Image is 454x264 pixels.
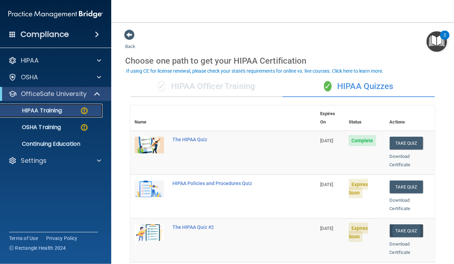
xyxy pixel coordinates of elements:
span: [DATE] [320,182,333,187]
div: The HIPAA Quiz [172,137,281,142]
div: HIPAA Officer Training [130,76,283,97]
a: Download Certificate [390,241,411,255]
th: Status [344,105,386,131]
p: HIPAA [21,56,39,65]
div: 2 [444,35,446,44]
p: OSHA [21,73,38,81]
a: Download Certificate [390,154,411,167]
a: OSHA [8,73,101,81]
button: Take Quiz [390,181,423,193]
a: Download Certificate [390,198,411,211]
p: OSHA Training [5,124,61,131]
img: warning-circle.0cc9ac19.png [80,123,89,132]
div: Choose one path to get your HIPAA Certification [125,51,440,71]
a: OfficeSafe University [8,90,101,98]
span: Ⓒ Rectangle Health 2024 [9,245,66,251]
p: OfficeSafe University [21,90,87,98]
a: Settings [8,157,101,165]
div: If using CE for license renewal, please check your state's requirements for online vs. live cours... [126,69,383,73]
button: Take Quiz [390,224,423,237]
button: Take Quiz [390,137,423,150]
img: warning-circle.0cc9ac19.png [80,106,89,115]
a: Back [125,35,135,49]
button: If using CE for license renewal, please check your state's requirements for online vs. live cours... [125,67,384,74]
button: Open Resource Center, 2 new notifications [427,31,447,52]
img: PMB logo [8,7,103,21]
a: HIPAA [8,56,101,65]
span: Expires Soon [349,179,368,198]
a: Privacy Policy [46,235,78,242]
a: Terms of Use [9,235,38,242]
p: Continuing Education [5,141,99,147]
th: Name [130,105,168,131]
span: Complete [349,135,376,146]
th: Expires On [316,105,344,131]
p: Settings [21,157,47,165]
span: ✓ [324,81,332,91]
span: [DATE] [320,138,333,143]
h4: Compliance [21,30,69,39]
span: [DATE] [320,226,333,231]
span: Expires Soon [349,223,368,242]
div: HIPAA Quizzes [283,76,435,97]
span: ✓ [158,81,165,91]
p: HIPAA Training [5,107,62,114]
div: HIPAA Policies and Procedures Quiz [172,181,281,186]
div: The HIPAA Quiz #2 [172,224,281,230]
th: Actions [386,105,435,131]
